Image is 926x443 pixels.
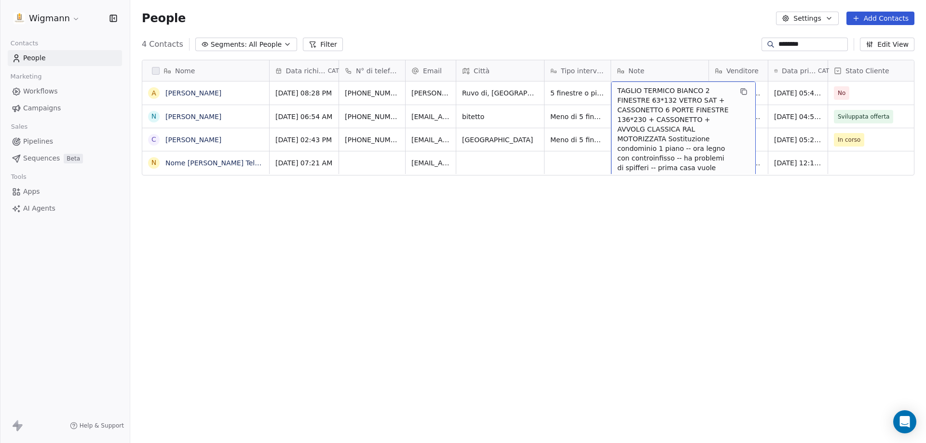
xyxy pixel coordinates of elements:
[275,158,333,168] span: [DATE] 07:21 AM
[303,38,343,51] button: Filter
[151,134,156,145] div: C
[249,40,282,50] span: All People
[165,89,221,97] a: [PERSON_NAME]
[411,88,450,98] span: [PERSON_NAME][EMAIL_ADDRESS][DOMAIN_NAME]
[845,66,889,76] span: Stato Cliente
[774,135,822,145] span: [DATE] 05:25 PM
[411,135,450,145] span: [EMAIL_ADDRESS][DOMAIN_NAME]
[550,112,605,121] span: Meno di 5 finestre
[275,112,333,121] span: [DATE] 06:54 AM
[545,60,611,81] div: Tipo intervento
[142,39,183,50] span: 4 Contacts
[406,60,456,81] div: Email
[275,88,333,98] span: [DATE] 08:28 PM
[23,203,55,214] span: AI Agents
[7,120,32,134] span: Sales
[23,187,40,197] span: Apps
[142,11,186,26] span: People
[23,103,61,113] span: Campaigns
[8,50,122,66] a: People
[561,66,605,76] span: Tipo intervento
[151,88,156,98] div: A
[846,12,914,25] button: Add Contacts
[70,422,124,430] a: Help & Support
[328,67,339,75] span: CAT
[782,66,816,76] span: Data primo contatto
[709,60,768,81] div: Venditore
[628,66,644,76] span: Note
[7,170,30,184] span: Tools
[838,135,860,145] span: In corso
[275,135,333,145] span: [DATE] 02:43 PM
[715,88,762,98] span: [PERSON_NAME]
[456,60,544,81] div: Città
[411,158,450,168] span: [EMAIL_ADDRESS][DOMAIN_NAME]
[286,66,326,76] span: Data richiesta
[8,134,122,149] a: Pipelines
[8,184,122,200] a: Apps
[64,154,83,163] span: Beta
[12,10,82,27] button: Wigmann
[151,111,156,121] div: N
[6,36,42,51] span: Contacts
[8,201,122,216] a: AI Agents
[142,81,270,427] div: grid
[423,66,442,76] span: Email
[818,67,829,75] span: CAT
[828,60,917,81] div: Stato Cliente
[715,135,762,145] span: Marina
[774,158,822,168] span: [DATE] 12:14 PM
[345,135,399,145] span: [PHONE_NUMBER]
[23,53,46,63] span: People
[411,112,450,121] span: [EMAIL_ADDRESS][DOMAIN_NAME]
[8,150,122,166] a: SequencesBeta
[165,136,221,144] a: [PERSON_NAME]
[165,113,221,121] a: [PERSON_NAME]
[345,112,399,121] span: [PHONE_NUMBER]
[339,60,405,81] div: N° di telefono
[768,60,828,81] div: Data primo contattoCAT
[151,158,156,168] div: N
[715,158,762,168] span: [PERSON_NAME]
[860,38,914,51] button: Edit View
[462,88,538,98] span: Ruvo di, [GEOGRAPHIC_DATA]
[774,88,822,98] span: [DATE] 05:47 PM
[776,12,838,25] button: Settings
[345,88,399,98] span: [PHONE_NUMBER]
[715,112,762,121] span: [PERSON_NAME]
[462,135,538,145] span: [GEOGRAPHIC_DATA]
[23,153,60,163] span: Sequences
[356,66,399,76] span: N° di telefono
[550,88,605,98] span: 5 finestre o più di 5
[270,60,339,81] div: Data richiestaCAT
[175,66,195,76] span: Nome
[23,86,58,96] span: Workflows
[462,112,538,121] span: bitetto
[726,66,759,76] span: Venditore
[80,422,124,430] span: Help & Support
[211,40,247,50] span: Segments:
[6,69,46,84] span: Marketing
[838,112,889,121] span: Sviluppata offerta
[23,136,53,147] span: Pipelines
[774,112,822,121] span: [DATE] 04:51 PM
[893,410,916,433] div: Open Intercom Messenger
[838,88,845,98] span: No
[29,12,70,25] span: Wigmann
[14,13,25,24] img: 1630668995401.jpeg
[474,66,490,76] span: Città
[550,135,605,145] span: Meno di 5 finestre
[611,60,708,81] div: Note
[142,60,269,81] div: Nome
[617,86,732,279] span: TAGLIO TERMICO BIANCO 2 FINESTRE 63*132 VETRO SAT + CASSONETTO 6 PORTE FINESTRE 136*230 + CASSONE...
[8,83,122,99] a: Workflows
[8,100,122,116] a: Campaigns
